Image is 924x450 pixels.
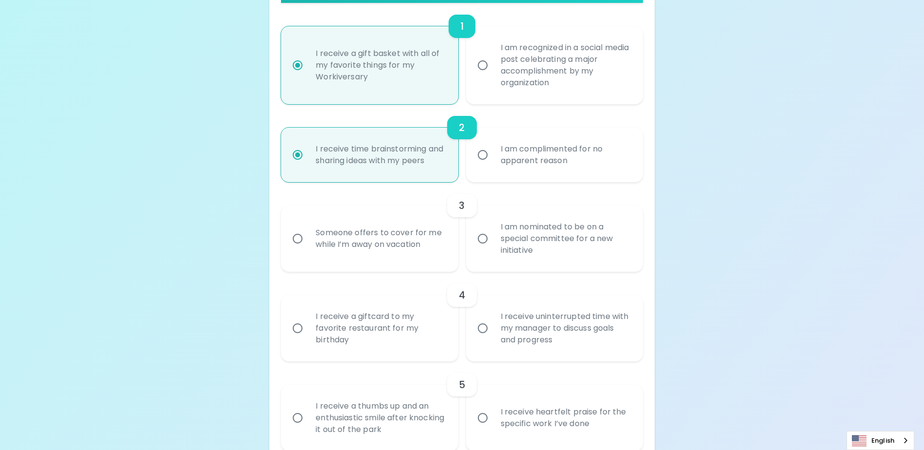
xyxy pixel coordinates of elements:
div: choice-group-check [281,182,642,272]
div: I receive time brainstorming and sharing ideas with my peers [308,131,453,178]
div: Language [847,431,914,450]
a: English [847,431,914,450]
div: I receive uninterrupted time with my manager to discuss goals and progress [493,299,638,357]
div: I am nominated to be on a special committee for a new initiative [493,209,638,268]
div: choice-group-check [281,3,642,104]
aside: Language selected: English [847,431,914,450]
div: I receive heartfelt praise for the specific work I’ve done [493,394,638,441]
div: I am recognized in a social media post celebrating a major accomplishment by my organization [493,30,638,100]
div: choice-group-check [281,272,642,361]
h6: 5 [459,377,465,393]
div: I receive a giftcard to my favorite restaurant for my birthday [308,299,453,357]
h6: 1 [460,19,464,34]
h6: 2 [459,120,465,135]
div: I am complimented for no apparent reason [493,131,638,178]
h6: 4 [459,287,465,303]
h6: 3 [459,198,465,213]
div: Someone offers to cover for me while I’m away on vacation [308,215,453,262]
div: I receive a thumbs up and an enthusiastic smile after knocking it out of the park [308,389,453,447]
div: I receive a gift basket with all of my favorite things for my Workiversary [308,36,453,94]
div: choice-group-check [281,104,642,182]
